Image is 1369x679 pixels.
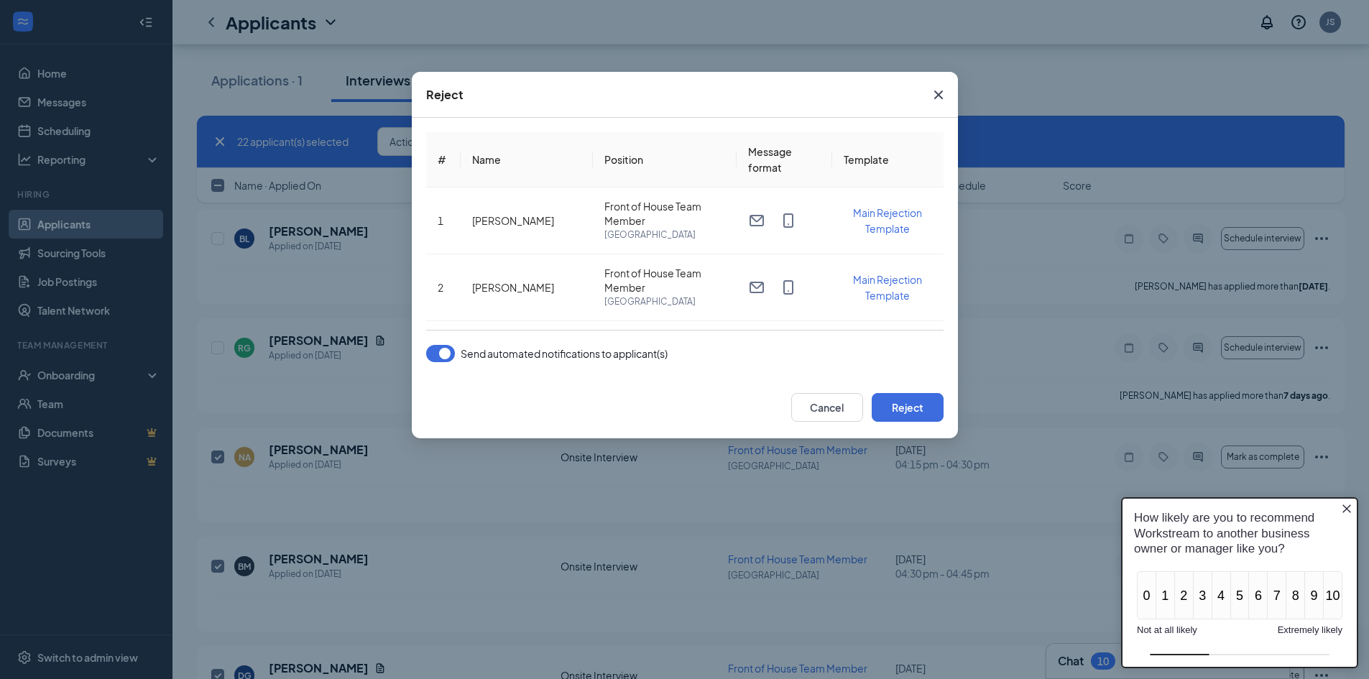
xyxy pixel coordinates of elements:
span: 2 [438,281,443,294]
span: Front of House Team Member [604,199,725,228]
span: 1 [438,214,443,227]
td: [PERSON_NAME] [461,254,593,321]
svg: MobileSms [780,212,797,229]
td: [PERSON_NAME] [461,321,593,388]
th: Position [593,132,737,188]
th: Message format [737,132,832,188]
iframe: Sprig User Feedback Dialog [1110,486,1369,679]
svg: MobileSms [780,279,797,296]
th: Template [832,132,943,188]
span: [GEOGRAPHIC_DATA] [604,228,725,242]
span: Main Rejection Template [853,206,922,235]
button: Main Rejection Template [844,272,931,303]
span: Main Rejection Template [853,273,922,302]
button: Main Rejection Template [844,205,931,236]
span: Front of House Team Member [604,266,725,295]
th: # [426,132,461,188]
button: Reject [872,393,944,422]
td: [PERSON_NAME] [461,188,593,254]
th: Name [461,132,593,188]
button: Close [919,72,958,118]
svg: Email [748,279,765,296]
span: Send automated notifications to applicant(s) [461,345,668,362]
svg: Email [748,212,765,229]
svg: Cross [930,86,947,103]
div: Reject [426,87,464,103]
span: [GEOGRAPHIC_DATA] [604,295,725,309]
button: Cancel [791,393,863,422]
